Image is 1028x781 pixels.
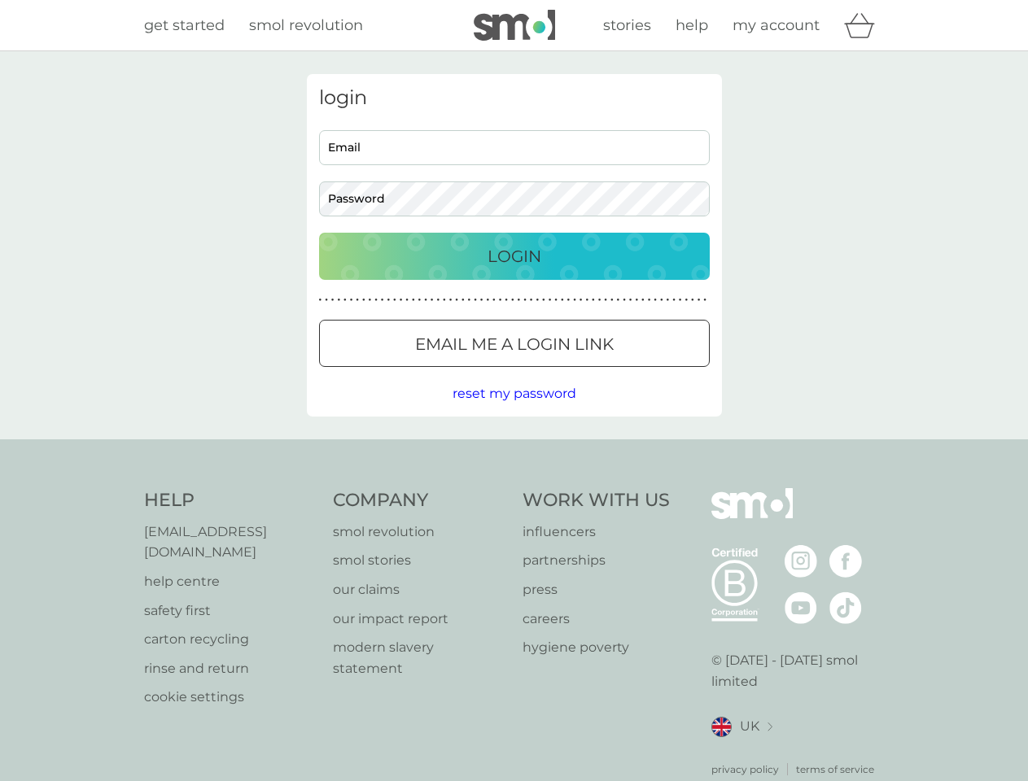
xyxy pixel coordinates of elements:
[567,296,571,304] p: ●
[604,296,607,304] p: ●
[319,296,322,304] p: ●
[374,296,378,304] p: ●
[580,296,583,304] p: ●
[542,296,545,304] p: ●
[523,579,670,600] a: press
[449,296,453,304] p: ●
[333,521,506,543] a: smol revolution
[505,296,508,304] p: ●
[829,545,862,578] img: visit the smol Facebook page
[711,717,732,737] img: UK flag
[319,233,710,280] button: Login
[144,600,317,622] p: safety first
[443,296,446,304] p: ●
[431,296,434,304] p: ●
[393,296,396,304] p: ●
[536,296,539,304] p: ●
[733,14,820,37] a: my account
[672,296,676,304] p: ●
[333,550,506,571] a: smol stories
[455,296,458,304] p: ●
[144,521,317,563] a: [EMAIL_ADDRESS][DOMAIN_NAME]
[412,296,415,304] p: ●
[492,296,496,304] p: ●
[362,296,365,304] p: ●
[648,296,651,304] p: ●
[424,296,427,304] p: ●
[598,296,601,304] p: ●
[523,296,527,304] p: ●
[654,296,657,304] p: ●
[468,296,471,304] p: ●
[400,296,403,304] p: ●
[480,296,483,304] p: ●
[585,296,588,304] p: ●
[603,14,651,37] a: stories
[679,296,682,304] p: ●
[144,658,317,679] a: rinse and return
[144,687,317,708] p: cookie settings
[768,722,772,731] img: select a new location
[740,716,759,737] span: UK
[369,296,372,304] p: ●
[703,296,706,304] p: ●
[144,14,225,37] a: get started
[603,16,651,34] span: stories
[415,331,614,357] p: Email me a login link
[486,296,489,304] p: ●
[144,571,317,592] p: help centre
[518,296,521,304] p: ●
[333,609,506,630] a: our impact report
[523,521,670,543] a: influencers
[488,243,541,269] p: Login
[453,383,576,404] button: reset my password
[333,579,506,600] a: our claims
[676,14,708,37] a: help
[796,761,874,777] a: terms of service
[785,545,817,578] img: visit the smol Instagram page
[733,16,820,34] span: my account
[333,488,506,513] h4: Company
[635,296,638,304] p: ●
[387,296,390,304] p: ●
[144,629,317,650] a: carton recycling
[523,637,670,658] a: hygiene poverty
[641,296,645,304] p: ●
[711,761,779,777] p: privacy policy
[711,650,885,692] p: © [DATE] - [DATE] smol limited
[561,296,564,304] p: ●
[319,86,710,110] h3: login
[249,14,363,37] a: smol revolution
[418,296,422,304] p: ●
[343,296,347,304] p: ●
[698,296,701,304] p: ●
[337,296,340,304] p: ●
[319,320,710,367] button: Email me a login link
[785,591,817,624] img: visit the smol Youtube page
[499,296,502,304] p: ●
[691,296,694,304] p: ●
[331,296,335,304] p: ●
[436,296,440,304] p: ●
[523,609,670,630] a: careers
[623,296,626,304] p: ●
[453,386,576,401] span: reset my password
[405,296,409,304] p: ●
[523,550,670,571] a: partnerships
[676,16,708,34] span: help
[685,296,688,304] p: ●
[523,488,670,513] h4: Work With Us
[829,591,862,624] img: visit the smol Tiktok page
[660,296,663,304] p: ●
